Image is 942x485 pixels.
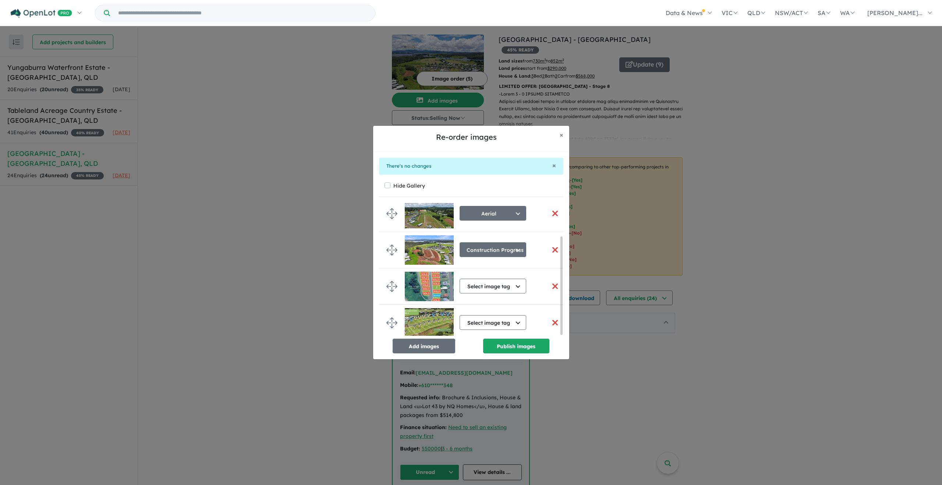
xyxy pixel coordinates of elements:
[460,206,526,221] button: Aerial
[867,9,922,17] span: [PERSON_NAME]...
[393,181,425,191] label: Hide Gallery
[405,308,454,338] img: Yungaburra%20Village%20Estate%20-%20Yungaburra___1755234643.png
[483,339,549,353] button: Publish images
[393,339,455,353] button: Add images
[379,158,563,175] div: There's no changes
[405,199,454,228] img: Yungaburra%20Village%20Estate%20-%20Yungaburra___1742768440.jpg
[405,235,454,265] img: Yungaburra%20Village%20Estate%20-%20Yungaburra___1724289312.jpg
[460,279,526,293] button: Select image tag
[386,245,397,256] img: drag.svg
[111,5,373,21] input: Try estate name, suburb, builder or developer
[11,9,72,18] img: Openlot PRO Logo White
[405,272,454,301] img: Yungaburra%20Village%20Estate%20-%20Yungaburra___1751175644.jpg
[460,242,526,257] button: Construction Progress
[386,208,397,219] img: drag.svg
[379,132,554,143] h5: Re-order images
[386,281,397,292] img: drag.svg
[460,315,526,330] button: Select image tag
[386,317,397,328] img: drag.svg
[552,162,556,169] button: Close
[560,131,563,139] span: ×
[552,161,556,170] span: ×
